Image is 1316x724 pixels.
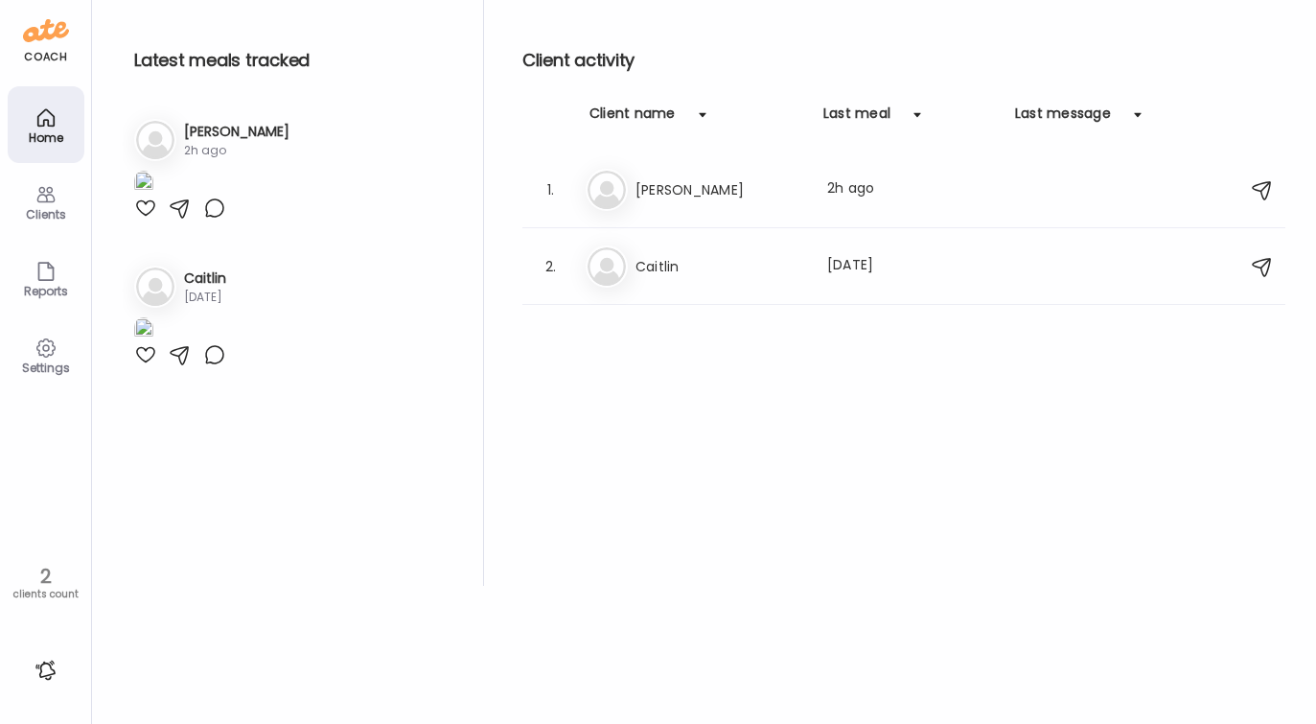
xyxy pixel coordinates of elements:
div: Last meal [823,104,890,134]
h3: Caitlin [635,255,804,278]
div: 2h ago [184,142,289,159]
img: ate [23,15,69,46]
div: Home [12,131,81,144]
div: Reports [12,285,81,297]
div: Client name [589,104,676,134]
h2: Latest meals tracked [134,46,452,75]
div: Last message [1015,104,1111,134]
img: bg-avatar-default.svg [136,121,174,159]
div: 1. [540,178,563,201]
div: coach [24,49,67,65]
img: bg-avatar-default.svg [588,171,626,209]
h3: [PERSON_NAME] [635,178,804,201]
img: bg-avatar-default.svg [588,247,626,286]
div: [DATE] [827,255,996,278]
div: Settings [12,362,81,374]
h3: [PERSON_NAME] [184,122,289,142]
img: images%2Fz9mxlYhkP9PQvFfENKxyKf4fedi2%2FuhaYrZIlMpbmF9Vxrrk8%2FLmApuiJvRnOuQv6ooYWm_1080 [134,317,153,343]
div: 2h ago [827,178,996,201]
div: 2 [7,565,84,588]
div: Clients [12,208,81,221]
h3: Caitlin [184,269,226,289]
div: 2. [540,255,563,278]
img: images%2Fcwmip5V9LtZalLnKZlfhrNk3sI72%2F6x5ZOazeZeIZuicqcy3G%2Fqi5io6TEc5qjdy5DrDqZ_1080 [134,171,153,197]
div: [DATE] [184,289,226,306]
img: bg-avatar-default.svg [136,268,174,306]
h2: Client activity [522,46,1285,75]
div: clients count [7,588,84,601]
